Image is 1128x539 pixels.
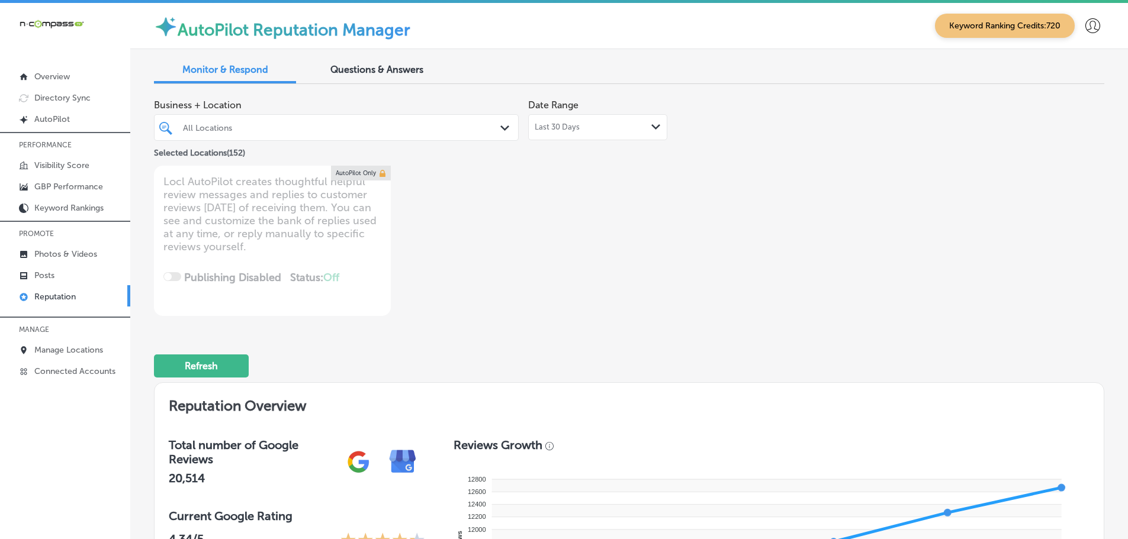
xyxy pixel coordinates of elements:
label: AutoPilot Reputation Manager [178,20,410,40]
p: Selected Locations ( 152 ) [154,143,245,158]
p: Keyword Rankings [34,203,104,213]
h2: 20,514 [169,471,336,485]
p: Overview [34,72,70,82]
p: Posts [34,270,54,280]
p: Connected Accounts [34,366,115,376]
tspan: 12400 [468,501,486,508]
p: Manage Locations [34,345,103,355]
img: e7ababfa220611ac49bdb491a11684a6.png [381,440,425,484]
tspan: 12800 [468,476,486,483]
img: gPZS+5FD6qPJAAAAABJRU5ErkJggg== [336,440,381,484]
button: Refresh [154,354,249,377]
h3: Total number of Google Reviews [169,438,336,466]
p: AutoPilot [34,114,70,124]
p: GBP Performance [34,182,103,192]
p: Visibility Score [34,160,89,170]
h3: Reviews Growth [454,438,542,452]
h2: Reputation Overview [155,383,1104,424]
span: Last 30 Days [535,122,580,132]
span: Monitor & Respond [182,64,268,75]
tspan: 12600 [468,488,486,495]
tspan: 12000 [468,526,486,533]
p: Directory Sync [34,93,91,103]
label: Date Range [528,99,579,111]
span: Keyword Ranking Credits: 720 [935,14,1075,38]
div: All Locations [183,122,502,133]
img: 660ab0bf-5cc7-4cb8-ba1c-48b5ae0f18e60NCTV_CLogo_TV_Black_-500x88.png [19,18,84,30]
tspan: 12200 [468,513,486,520]
p: Photos & Videos [34,249,97,259]
img: autopilot-icon [154,15,178,38]
h3: Current Google Rating [169,509,425,523]
span: Questions & Answers [330,64,423,75]
p: Reputation [34,292,76,302]
span: Business + Location [154,99,519,111]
